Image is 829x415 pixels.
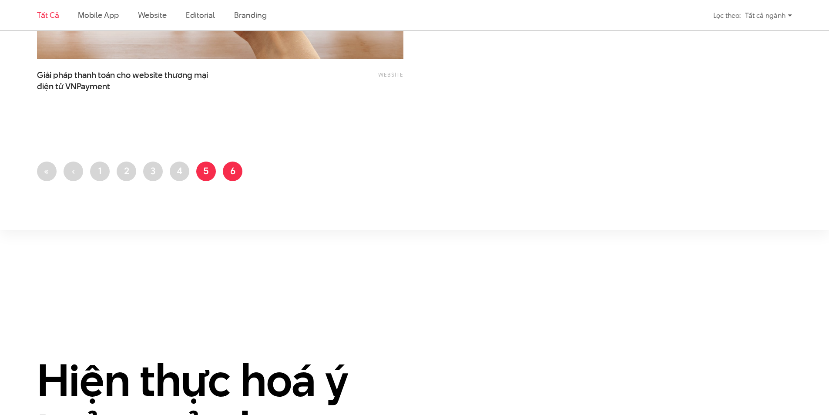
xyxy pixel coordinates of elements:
[170,162,189,181] a: 4
[37,70,211,91] a: Giải pháp thanh toán cho website thương mạiđiện tử VNPayment
[72,164,75,177] span: ‹
[90,162,110,181] a: 1
[37,81,110,92] span: điện tử VNPayment
[37,70,211,91] span: Giải pháp thanh toán cho website thương mại
[37,10,59,20] a: Tất cả
[138,10,167,20] a: Website
[378,71,403,78] a: Website
[44,164,50,177] span: «
[143,162,163,181] a: 3
[713,8,741,23] div: Lọc theo:
[745,8,792,23] div: Tất cả ngành
[78,10,118,20] a: Mobile app
[117,162,136,181] a: 2
[186,10,215,20] a: Editorial
[196,162,216,181] a: 5
[234,10,266,20] a: Branding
